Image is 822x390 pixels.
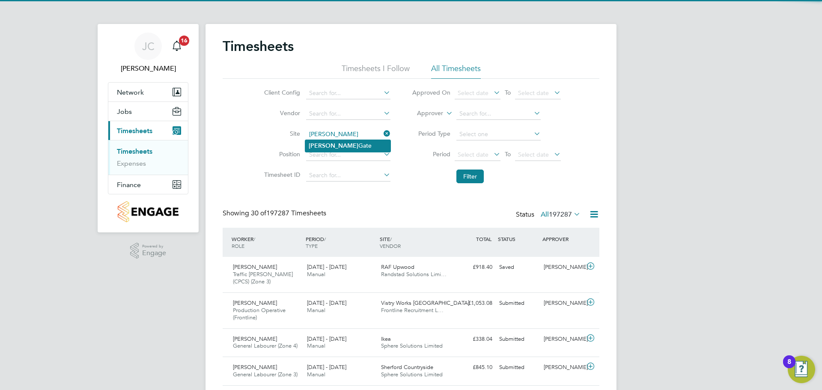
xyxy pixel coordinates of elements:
span: 197287 Timesheets [251,209,326,217]
span: Select date [518,151,549,158]
span: [PERSON_NAME] [233,363,277,371]
span: Timesheets [117,127,152,135]
span: Sphere Solutions Limited [381,342,443,349]
span: Production Operative (Frontline) [233,307,286,321]
div: WORKER [229,231,304,253]
div: £338.04 [451,332,496,346]
span: Manual [307,342,325,349]
div: [PERSON_NAME] [540,360,585,375]
div: SITE [378,231,452,253]
input: Search for... [306,128,390,140]
span: TYPE [306,242,318,249]
span: Sherford Countryside [381,363,433,371]
div: PERIOD [304,231,378,253]
span: [DATE] - [DATE] [307,299,346,307]
span: 30 of [251,209,266,217]
div: Status [516,209,582,221]
span: RAF Upwood [381,263,414,271]
span: [PERSON_NAME] [233,335,277,342]
li: Gate [305,140,390,152]
div: APPROVER [540,231,585,247]
button: Network [108,83,188,101]
input: Search for... [306,87,390,99]
span: Traffic [PERSON_NAME] (CPCS) (Zone 3) [233,271,293,285]
div: Submitted [496,296,540,310]
label: Client Config [262,89,300,96]
label: Period [412,150,450,158]
span: Jayne Cadman [108,63,188,74]
button: Open Resource Center, 8 new notifications [788,356,815,383]
span: General Labourer (Zone 3) [233,371,298,378]
div: 8 [787,362,791,373]
button: Finance [108,175,188,194]
input: Search for... [306,149,390,161]
div: [PERSON_NAME] [540,332,585,346]
label: Vendor [262,109,300,117]
span: Engage [142,250,166,257]
span: Select date [458,151,488,158]
span: Manual [307,371,325,378]
label: Approved On [412,89,450,96]
div: Timesheets [108,140,188,175]
span: Select date [518,89,549,97]
label: Site [262,130,300,137]
a: JC[PERSON_NAME] [108,33,188,74]
div: £845.10 [451,360,496,375]
span: General Labourer (Zone 4) [233,342,298,349]
span: Manual [307,307,325,314]
span: Ikea [381,335,391,342]
div: Submitted [496,332,540,346]
label: Timesheet ID [262,171,300,179]
img: countryside-properties-logo-retina.png [118,201,178,222]
input: Search for... [306,108,390,120]
div: STATUS [496,231,540,247]
span: [PERSON_NAME] [233,263,277,271]
label: Approver [405,109,443,118]
a: Powered byEngage [130,243,167,259]
span: 16 [179,36,189,46]
span: Manual [307,271,325,278]
span: Randstad Solutions Limi… [381,271,447,278]
button: Jobs [108,102,188,121]
div: £1,053.08 [451,296,496,310]
label: Position [262,150,300,158]
span: Jobs [117,107,132,116]
label: Period Type [412,130,450,137]
span: [DATE] - [DATE] [307,335,346,342]
span: To [502,87,513,98]
li: All Timesheets [431,63,481,79]
div: [PERSON_NAME] [540,260,585,274]
div: [PERSON_NAME] [540,296,585,310]
span: [DATE] - [DATE] [307,263,346,271]
a: Go to home page [108,201,188,222]
span: [DATE] - [DATE] [307,363,346,371]
span: 197287 [549,210,572,219]
span: Finance [117,181,141,189]
span: Sphere Solutions Limited [381,371,443,378]
span: ROLE [232,242,244,249]
a: Timesheets [117,147,152,155]
li: Timesheets I Follow [342,63,410,79]
button: Filter [456,170,484,183]
a: Expenses [117,159,146,167]
span: / [253,235,255,242]
span: JC [142,41,155,52]
span: To [502,149,513,160]
b: [PERSON_NAME] [309,142,358,149]
div: Saved [496,260,540,274]
span: Network [117,88,144,96]
input: Select one [456,128,541,140]
span: Vistry Works [GEOGRAPHIC_DATA]… [381,299,475,307]
button: Timesheets [108,121,188,140]
label: All [541,210,581,219]
div: Submitted [496,360,540,375]
span: Frontline Recruitment L… [381,307,444,314]
h2: Timesheets [223,38,294,55]
input: Search for... [456,108,541,120]
a: 16 [168,33,185,60]
div: Showing [223,209,328,218]
span: Powered by [142,243,166,250]
span: / [390,235,392,242]
span: / [324,235,326,242]
span: TOTAL [476,235,491,242]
